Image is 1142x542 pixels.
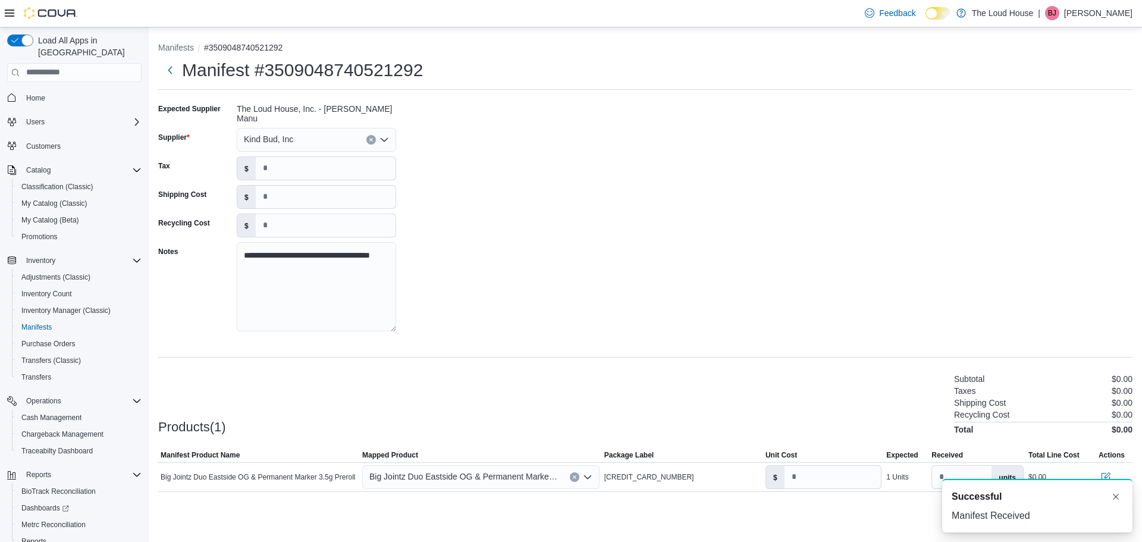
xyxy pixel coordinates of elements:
span: Actions [1099,450,1125,460]
span: Adjustments (Classic) [17,270,142,284]
a: My Catalog (Classic) [17,196,92,211]
label: $ [237,157,256,180]
span: Manifests [21,322,52,332]
button: Metrc Reconciliation [12,516,146,533]
p: $0.00 [1112,386,1132,396]
button: Next [158,58,182,82]
button: Transfers (Classic) [12,352,146,369]
span: My Catalog (Beta) [17,213,142,227]
button: Promotions [12,228,146,245]
button: Clear input [366,135,376,145]
div: Manifest Received [952,509,1123,523]
button: My Catalog (Beta) [12,212,146,228]
label: Recycling Cost [158,218,210,228]
span: Classification (Classic) [17,180,142,194]
span: Promotions [17,230,142,244]
button: Transfers [12,369,146,386]
a: Manifests [17,320,57,334]
span: Purchase Orders [17,337,142,351]
button: Inventory Manager (Classic) [12,302,146,319]
span: Metrc Reconciliation [21,520,86,530]
span: Inventory [26,256,55,265]
span: Inventory Count [21,289,72,299]
input: Dark Mode [925,7,950,20]
span: Catalog [21,163,142,177]
span: Reports [26,470,51,480]
h3: Products(1) [158,420,226,434]
button: Traceabilty Dashboard [12,443,146,459]
span: [CREDIT_CARD_NUMBER] [604,472,694,482]
span: Inventory Count [17,287,142,301]
a: Transfers [17,370,56,384]
nav: An example of EuiBreadcrumbs [158,42,1132,56]
div: Notification [952,490,1123,504]
span: Users [21,115,142,129]
a: Dashboards [12,500,146,516]
span: Catalog [26,165,51,175]
span: Inventory [21,253,142,268]
span: BioTrack Reconciliation [21,487,96,496]
img: Cova [24,7,77,19]
span: Cash Management [21,413,81,422]
span: Manifests [17,320,142,334]
button: Catalog [2,162,146,178]
button: Open list of options [583,472,592,482]
span: Traceabilty Dashboard [17,444,142,458]
span: My Catalog (Classic) [17,196,142,211]
label: Supplier [158,133,190,142]
label: $ [237,214,256,237]
label: $ [237,186,256,208]
button: Home [2,89,146,106]
span: Total Line Cost [1028,450,1080,460]
span: Expected [886,450,918,460]
span: Reports [21,468,142,482]
a: Home [21,91,50,105]
span: Operations [26,396,61,406]
a: Traceabilty Dashboard [17,444,98,458]
span: Home [26,93,45,103]
span: Transfers [17,370,142,384]
div: 1 Units [886,472,908,482]
span: BJ [1048,6,1056,20]
p: $0.00 [1112,410,1132,419]
span: BioTrack Reconciliation [17,484,142,499]
span: Dashboards [17,501,142,515]
span: Package Label [604,450,654,460]
h4: Total [954,425,973,434]
span: Transfers [21,372,51,382]
span: Big Jointz Duo Eastside OG & Permanent Marker 3.5g Preroll [369,469,558,484]
button: Inventory [21,253,60,268]
button: Users [2,114,146,130]
a: Dashboards [17,501,74,515]
label: Expected Supplier [158,104,221,114]
a: Cash Management [17,411,86,425]
a: Customers [21,139,65,153]
a: My Catalog (Beta) [17,213,84,227]
span: Chargeback Management [17,427,142,441]
span: Load All Apps in [GEOGRAPHIC_DATA] [33,35,142,58]
button: Chargeback Management [12,426,146,443]
span: Manifest Product Name [161,450,240,460]
button: #3509048740521292 [204,43,283,52]
a: BioTrack Reconciliation [17,484,101,499]
span: Received [931,450,963,460]
label: Shipping Cost [158,190,206,199]
a: Feedback [860,1,920,25]
a: Transfers (Classic) [17,353,86,368]
h6: Recycling Cost [954,410,1009,419]
p: The Loud House [972,6,1034,20]
p: | [1038,6,1040,20]
label: units [992,466,1023,488]
h4: $0.00 [1112,425,1132,434]
button: Manifests [158,43,194,52]
span: Feedback [879,7,915,19]
a: Adjustments (Classic) [17,270,95,284]
span: Dashboards [21,503,69,513]
span: Classification (Classic) [21,182,93,192]
div: Brooke Jones [1045,6,1059,20]
span: Unit Cost [765,450,797,460]
a: Chargeback Management [17,427,108,441]
button: Open list of options [379,135,389,145]
h6: Shipping Cost [954,398,1006,408]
